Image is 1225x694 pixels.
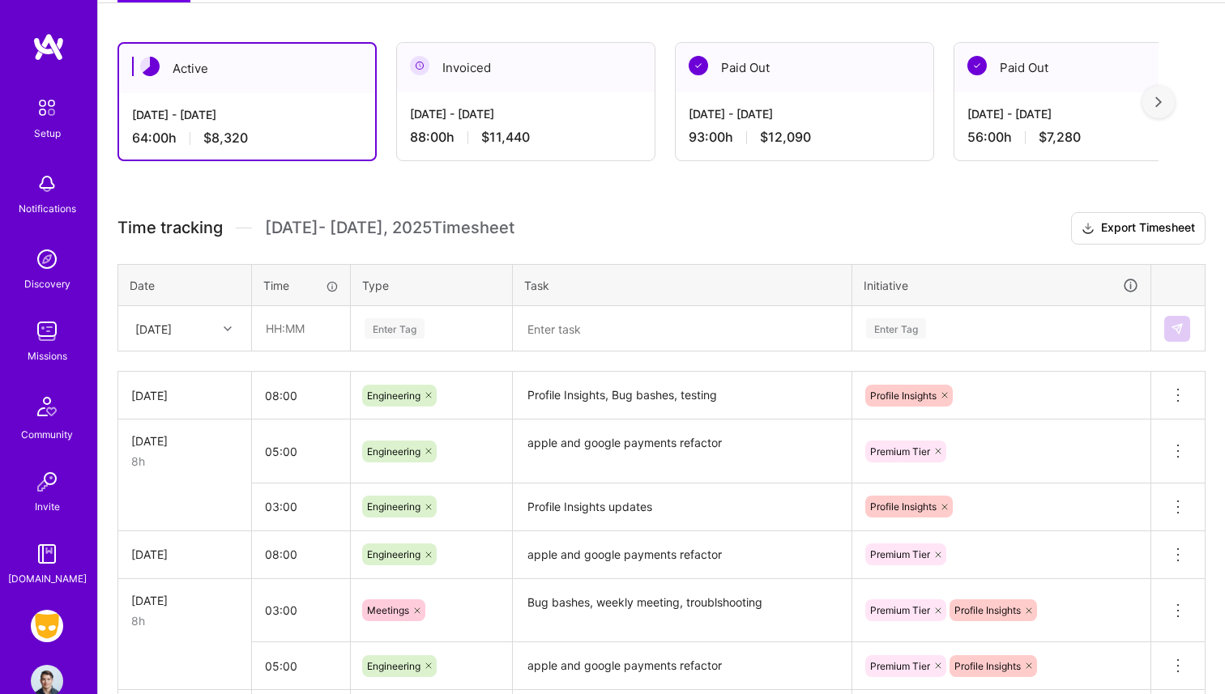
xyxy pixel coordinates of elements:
textarea: Bug bashes, weekly meeting, troublshooting [514,581,850,641]
img: guide book [31,538,63,570]
div: Invite [35,498,60,515]
img: Paid Out [689,56,708,75]
div: Community [21,426,73,443]
span: $8,320 [203,130,248,147]
div: 8h [131,453,238,470]
div: Paid Out [954,43,1212,92]
div: 88:00 h [410,129,642,146]
img: Active [140,57,160,76]
input: HH:MM [252,533,350,576]
th: Date [118,264,252,306]
div: [DATE] [131,592,238,609]
div: Invoiced [397,43,655,92]
span: Profile Insights [870,500,937,513]
div: [DATE] - [DATE] [132,106,362,123]
div: Initiative [864,276,1139,295]
div: Time [263,277,339,294]
th: Task [513,264,852,306]
textarea: apple and google payments refactor [514,421,850,482]
span: Engineering [367,445,420,458]
input: HH:MM [252,430,350,473]
div: Active [119,44,375,93]
input: HH:MM [252,645,350,688]
i: icon Download [1082,220,1095,237]
span: Meetings [367,604,409,616]
input: HH:MM [253,307,349,350]
span: Premium Tier [870,445,930,458]
span: Profile Insights [954,660,1021,672]
span: Profile Insights [870,390,937,402]
th: Type [351,264,513,306]
img: discovery [31,243,63,275]
img: Paid Out [967,56,987,75]
div: [DATE] - [DATE] [967,105,1199,122]
div: 64:00 h [132,130,362,147]
img: logo [32,32,65,62]
div: Notifications [19,200,76,217]
img: Community [28,387,66,426]
div: Setup [34,125,61,142]
div: [DATE] - [DATE] [689,105,920,122]
textarea: Profile Insights, Bug bashes, testing [514,373,850,418]
div: [DATE] [131,387,238,404]
div: [DATE] - [DATE] [410,105,642,122]
span: Engineering [367,500,420,513]
img: bell [31,168,63,200]
textarea: apple and google payments refactor [514,533,850,577]
img: setup [30,91,64,125]
span: Profile Insights [954,604,1021,616]
span: $7,280 [1039,129,1081,146]
span: Premium Tier [870,604,930,616]
div: Missions [28,347,67,364]
input: HH:MM [252,374,350,417]
span: Time tracking [117,218,223,238]
input: HH:MM [252,485,350,528]
div: [DATE] [131,546,238,563]
div: [DATE] [131,432,238,449]
span: Premium Tier [870,548,930,560]
span: Engineering [367,548,420,560]
a: Grindr: Mobile + BE + Cloud [27,610,67,642]
span: Engineering [367,660,420,672]
button: Export Timesheet [1071,212,1206,245]
div: Discovery [24,275,70,292]
span: $12,090 [760,129,811,146]
div: [DATE] [135,320,172,337]
div: Enter Tag [866,316,926,341]
span: $11,440 [481,129,530,146]
img: right [1155,96,1162,108]
span: [DATE] - [DATE] , 2025 Timesheet [265,218,514,238]
textarea: Profile Insights updates [514,485,850,530]
img: Submit [1171,322,1184,335]
div: 8h [131,612,238,629]
div: [DOMAIN_NAME] [8,570,87,587]
div: Paid Out [676,43,933,92]
img: Grindr: Mobile + BE + Cloud [31,610,63,642]
i: icon Chevron [224,325,232,333]
div: Enter Tag [365,316,425,341]
img: Invite [31,466,63,498]
input: HH:MM [252,589,350,632]
textarea: apple and google payments refactor [514,644,850,688]
img: teamwork [31,315,63,347]
div: 93:00 h [689,129,920,146]
img: Invoiced [410,56,429,75]
div: 56:00 h [967,129,1199,146]
span: Engineering [367,390,420,402]
span: Premium Tier [870,660,930,672]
